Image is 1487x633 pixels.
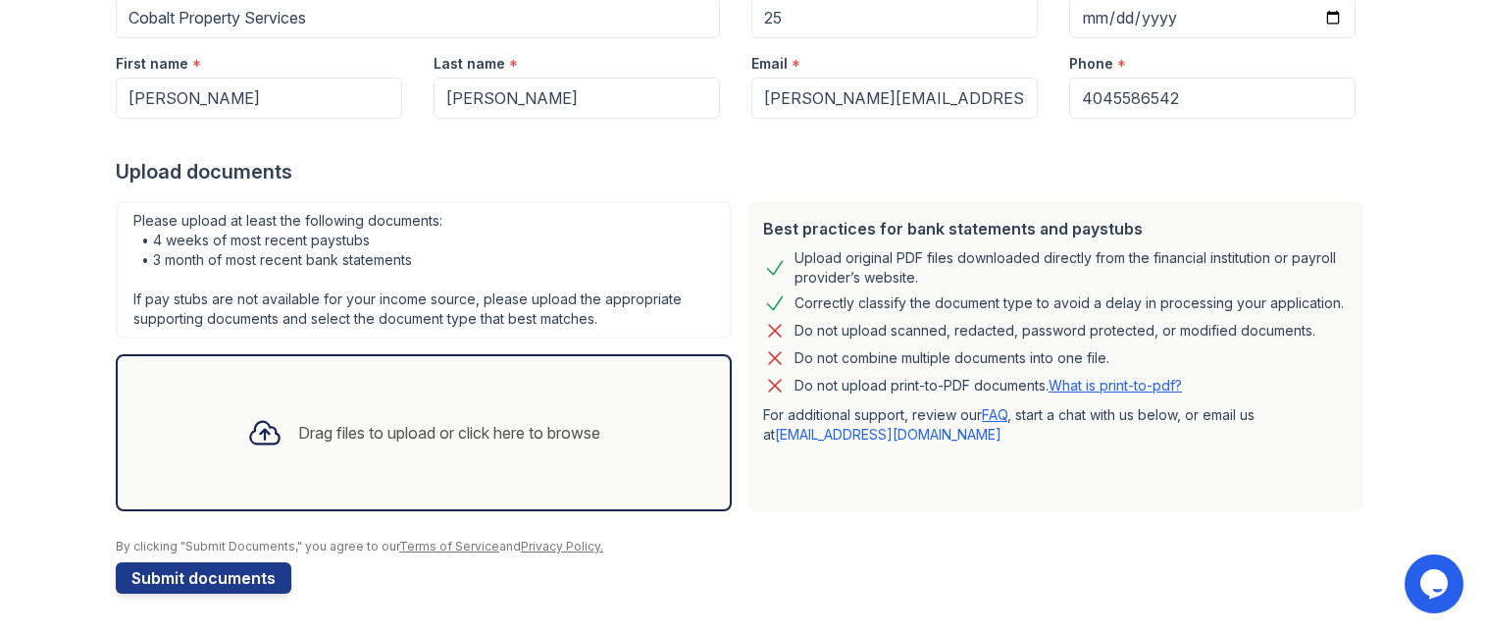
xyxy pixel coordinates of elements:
p: For additional support, review our , start a chat with us below, or email us at [763,405,1348,445]
button: Submit documents [116,562,291,594]
div: Please upload at least the following documents: • 4 weeks of most recent paystubs • 3 month of mo... [116,201,732,339]
div: Correctly classify the document type to avoid a delay in processing your application. [795,291,1344,315]
label: First name [116,54,188,74]
a: Terms of Service [399,539,499,554]
div: Best practices for bank statements and paystubs [763,217,1348,240]
div: Upload original PDF files downloaded directly from the financial institution or payroll provider’... [795,248,1348,288]
a: What is print-to-pdf? [1049,377,1182,394]
label: Last name [434,54,505,74]
div: Drag files to upload or click here to browse [298,421,600,445]
div: Do not upload scanned, redacted, password protected, or modified documents. [795,319,1315,343]
div: Upload documents [116,158,1371,185]
a: FAQ [982,406,1007,423]
a: [EMAIL_ADDRESS][DOMAIN_NAME] [775,426,1001,443]
p: Do not upload print-to-PDF documents. [795,376,1182,396]
div: Do not combine multiple documents into one file. [795,346,1109,370]
label: Email [751,54,788,74]
label: Phone [1069,54,1113,74]
div: By clicking "Submit Documents," you agree to our and [116,539,1371,554]
iframe: chat widget [1405,554,1467,613]
a: Privacy Policy. [521,539,603,554]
